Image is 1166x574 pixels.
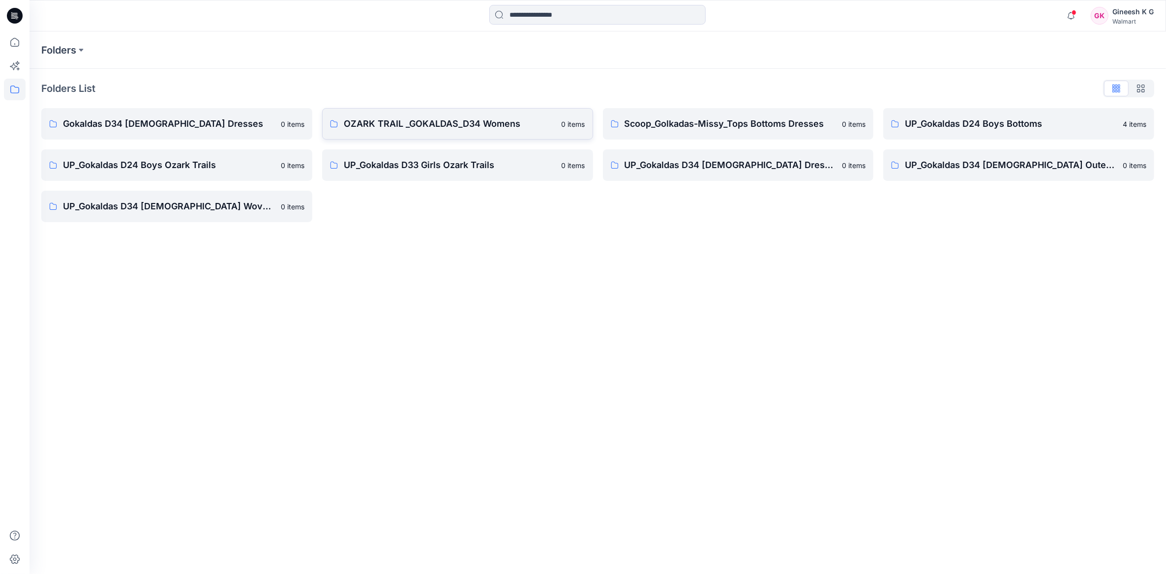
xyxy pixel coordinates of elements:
a: UP_Gokaldas D24 Boys Ozark Trails0 items [41,149,312,181]
div: GK [1091,7,1108,25]
p: Scoop_Golkadas-Missy_Tops Bottoms Dresses [625,117,837,131]
a: OZARK TRAIL _GOKALDAS_D34 Womens0 items [322,108,593,140]
div: Gineesh K G [1112,6,1154,18]
p: 0 items [562,119,585,129]
a: UP_Gokaldas D34 [DEMOGRAPHIC_DATA] Dresses0 items [603,149,874,181]
a: UP_Gokaldas D34 [DEMOGRAPHIC_DATA] Woven Tops0 items [41,191,312,222]
p: UP_Gokaldas D34 [DEMOGRAPHIC_DATA] Woven Tops [63,200,275,213]
p: UP_Gokaldas D33 Girls Ozark Trails [344,158,556,172]
p: 0 items [842,119,866,129]
p: 0 items [1123,160,1146,171]
p: OZARK TRAIL _GOKALDAS_D34 Womens [344,117,556,131]
p: UP_Gokaldas D34 [DEMOGRAPHIC_DATA] Dresses [625,158,837,172]
p: 0 items [281,160,304,171]
a: Folders [41,43,76,57]
p: UP_Gokaldas D24 Boys Ozark Trails [63,158,275,172]
p: Folders List [41,81,95,96]
p: UP_Gokaldas D34 [DEMOGRAPHIC_DATA] Outerwear [905,158,1117,172]
a: Scoop_Golkadas-Missy_Tops Bottoms Dresses0 items [603,108,874,140]
p: UP_Gokaldas D24 Boys Bottoms [905,117,1117,131]
a: UP_Gokaldas D24 Boys Bottoms4 items [883,108,1154,140]
a: Gokaldas D34 [DEMOGRAPHIC_DATA] Dresses0 items [41,108,312,140]
p: 0 items [281,201,304,212]
p: Gokaldas D34 [DEMOGRAPHIC_DATA] Dresses [63,117,275,131]
a: UP_Gokaldas D33 Girls Ozark Trails0 items [322,149,593,181]
p: 0 items [842,160,866,171]
p: 0 items [281,119,304,129]
p: 4 items [1123,119,1146,129]
p: 0 items [562,160,585,171]
div: Walmart [1112,18,1154,25]
a: UP_Gokaldas D34 [DEMOGRAPHIC_DATA] Outerwear0 items [883,149,1154,181]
